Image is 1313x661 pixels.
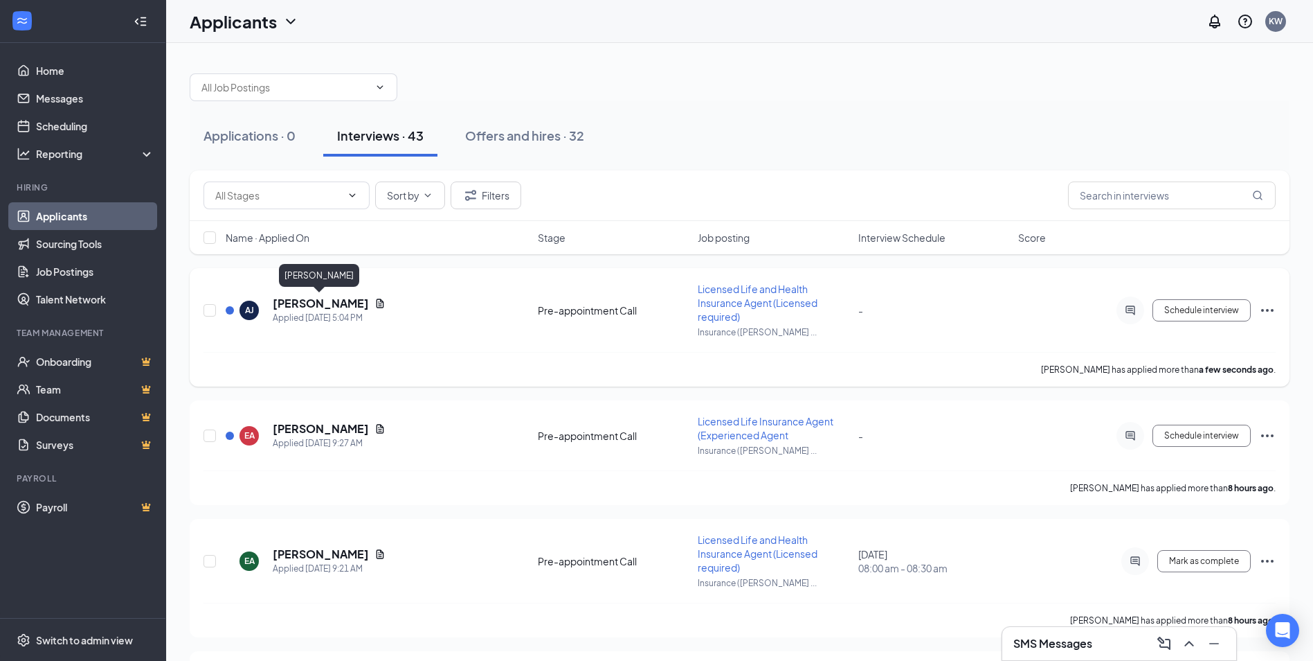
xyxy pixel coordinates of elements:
[244,555,255,567] div: EA
[538,554,689,568] div: Pre-appointment Call
[422,190,433,201] svg: ChevronDown
[451,182,521,209] button: Filter Filters
[337,127,424,144] div: Interviews · 43
[1237,13,1253,30] svg: QuestionInfo
[374,423,386,434] svg: Document
[1199,364,1274,375] b: a few seconds ago
[1122,305,1139,316] svg: ActiveChat
[273,547,369,562] h5: [PERSON_NAME]
[215,188,341,203] input: All Stages
[36,85,154,112] a: Messages
[698,415,833,441] span: Licensed Life Insurance Agent (Experienced Agent
[273,421,369,437] h5: [PERSON_NAME]
[36,348,154,376] a: OnboardingCrown
[538,231,565,245] span: Stage
[1070,615,1276,626] p: [PERSON_NAME] has applied more than .
[374,82,386,93] svg: ChevronDown
[36,493,154,521] a: PayrollCrown
[698,326,849,338] p: Insurance ([PERSON_NAME] ...
[698,445,849,457] p: Insurance ([PERSON_NAME] ...
[387,191,419,200] span: Sort by
[1157,550,1251,572] button: Mark as complete
[17,473,152,484] div: Payroll
[273,437,386,450] div: Applied [DATE] 9:27 AM
[245,304,254,316] div: AJ
[1156,635,1172,652] svg: ComposeMessage
[36,376,154,403] a: TeamCrown
[1164,306,1239,315] span: Schedule interview
[1122,430,1139,441] svg: ActiveChat
[279,264,359,287] div: [PERSON_NAME]
[1228,615,1274,626] b: 8 hours ago
[465,127,584,144] div: Offers and hires · 32
[1206,635,1222,652] svg: Minimize
[17,633,30,647] svg: Settings
[1178,633,1200,655] button: ChevronUp
[858,561,1010,575] span: 08:00 am - 08:30 am
[36,230,154,258] a: Sourcing Tools
[203,127,296,144] div: Applications · 0
[1041,364,1276,376] p: [PERSON_NAME] has applied more than .
[201,80,369,95] input: All Job Postings
[36,285,154,313] a: Talent Network
[1013,636,1092,651] h3: SMS Messages
[244,430,255,441] div: EA
[1153,633,1175,655] button: ComposeMessage
[1259,428,1276,444] svg: Ellipses
[858,231,945,245] span: Interview Schedule
[1259,302,1276,319] svg: Ellipses
[190,10,277,33] h1: Applicants
[1266,614,1299,647] div: Open Intercom Messenger
[36,403,154,431] a: DocumentsCrown
[1206,13,1223,30] svg: Notifications
[858,430,863,442] span: -
[17,182,152,193] div: Hiring
[273,311,386,325] div: Applied [DATE] 5:04 PM
[347,190,358,201] svg: ChevronDown
[1181,635,1197,652] svg: ChevronUp
[1269,15,1283,27] div: KW
[374,549,386,560] svg: Document
[1070,482,1276,494] p: [PERSON_NAME] has applied more than .
[1018,231,1046,245] span: Score
[1152,425,1251,447] button: Schedule interview
[462,187,479,204] svg: Filter
[1164,431,1239,441] span: Schedule interview
[17,147,30,161] svg: Analysis
[1127,556,1143,567] svg: ActiveChat
[273,562,386,576] div: Applied [DATE] 9:21 AM
[538,429,689,443] div: Pre-appointment Call
[698,534,817,574] span: Licensed Life and Health Insurance Agent (Licensed required)
[1152,299,1251,321] button: Schedule interview
[17,327,152,339] div: Team Management
[858,304,863,317] span: -
[698,231,750,245] span: Job posting
[1169,556,1239,566] span: Mark as complete
[1228,483,1274,493] b: 8 hours ago
[1252,190,1263,201] svg: MagnifyingGlass
[538,303,689,317] div: Pre-appointment Call
[36,431,154,459] a: SurveysCrown
[226,231,309,245] span: Name · Applied On
[36,258,154,285] a: Job Postings
[698,283,817,323] span: Licensed Life and Health Insurance Agent (Licensed required)
[1259,553,1276,570] svg: Ellipses
[698,577,849,589] p: Insurance ([PERSON_NAME] ...
[36,202,154,230] a: Applicants
[36,147,155,161] div: Reporting
[374,298,386,309] svg: Document
[282,13,299,30] svg: ChevronDown
[36,633,133,647] div: Switch to admin view
[15,14,29,28] svg: WorkstreamLogo
[134,15,147,28] svg: Collapse
[273,296,369,311] h5: [PERSON_NAME]
[1068,182,1276,209] input: Search in interviews
[375,182,445,209] button: Sort byChevronDown
[36,112,154,140] a: Scheduling
[36,57,154,85] a: Home
[858,547,1010,575] div: [DATE]
[1203,633,1225,655] button: Minimize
